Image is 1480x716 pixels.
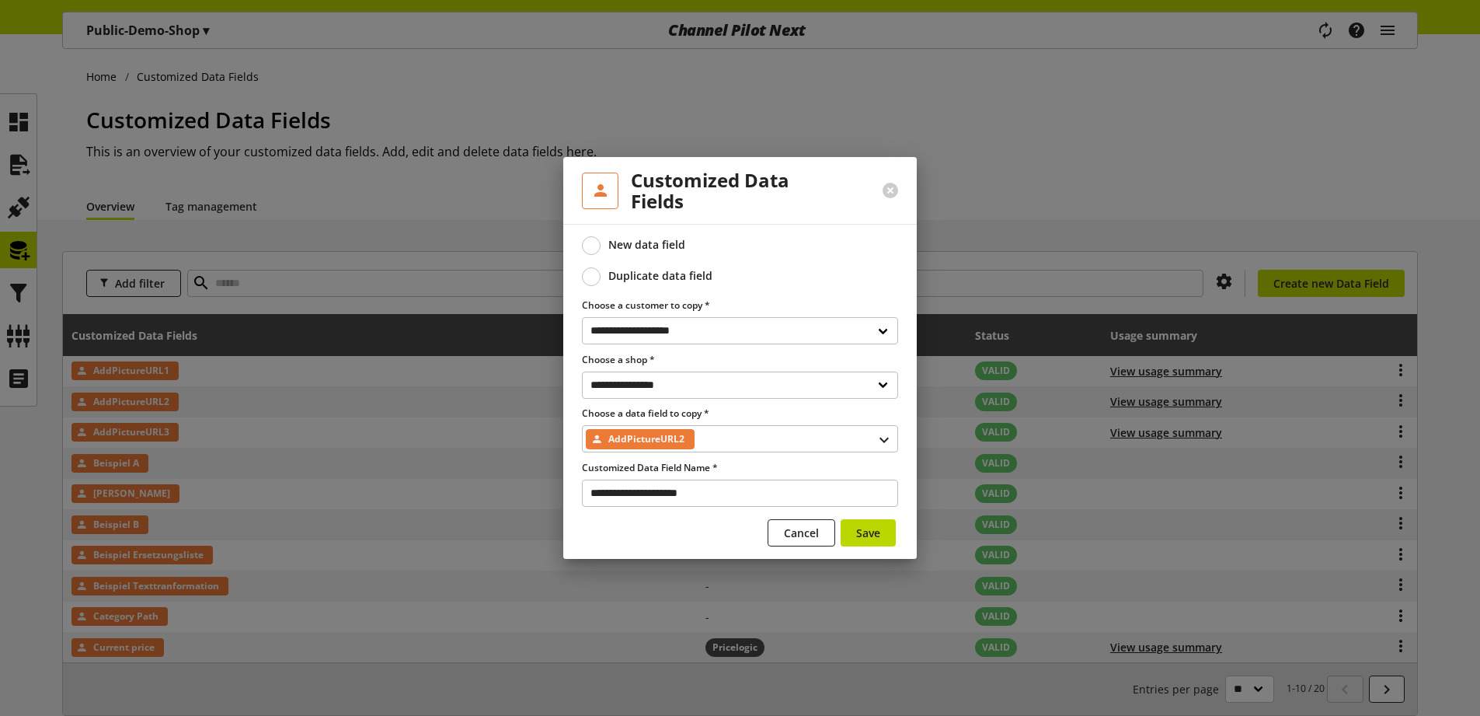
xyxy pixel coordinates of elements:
[608,269,712,283] div: Duplicate data field
[582,353,655,366] span: Choose a shop *
[582,407,898,452] div: Choose a data field to copy *
[582,407,898,421] label: Choose a data field to copy *
[608,430,684,449] span: AddPictureURL2
[856,525,880,541] span: Save
[608,238,685,252] div: New data field
[784,525,819,541] span: Cancel
[582,461,718,474] span: Customized Data Field Name *
[841,519,896,547] button: Save
[582,299,710,312] span: Choose a customer to copy *
[631,169,845,211] h2: Customized Data Fields
[768,519,835,547] button: Cancel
